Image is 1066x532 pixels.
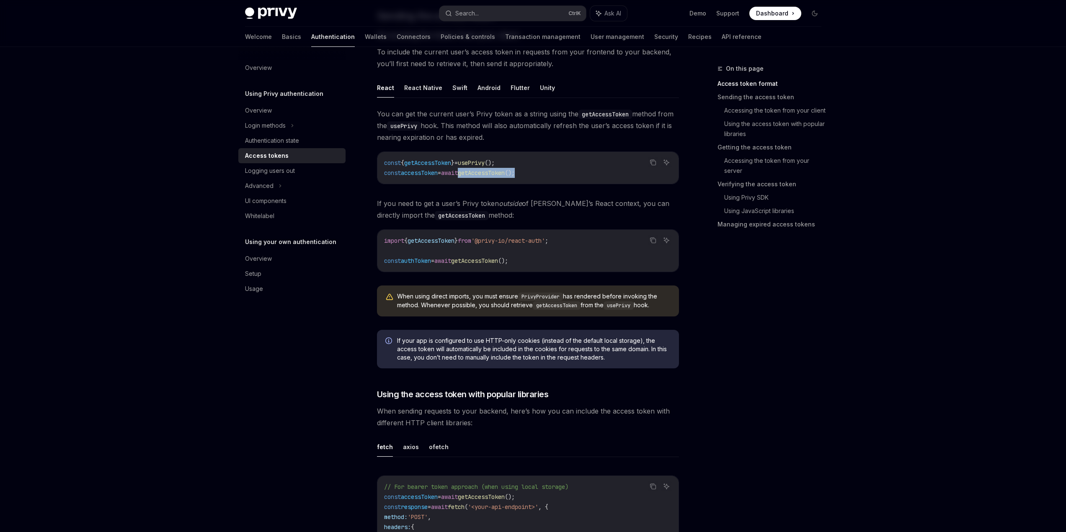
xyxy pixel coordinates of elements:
a: Verifying the access token [718,177,828,191]
span: authToken [401,257,431,265]
div: Usage [245,284,263,294]
span: fetch [448,503,465,511]
a: Policies & controls [441,27,495,47]
span: const [384,169,401,177]
a: Using Privy SDK [724,191,828,204]
span: Using the access token with popular libraries [377,388,549,400]
div: Access tokens [245,151,289,161]
button: Ask AI [590,6,627,21]
a: Connectors [397,27,431,47]
span: await [431,503,448,511]
a: Setup [238,266,346,281]
span: const [384,159,401,167]
span: getAccessToken [408,237,454,244]
a: UI components [238,193,346,208]
code: usePrivy [387,121,421,131]
span: // For bearer token approach (when using local storage) [384,483,568,491]
span: (); [485,159,495,167]
svg: Info [385,337,394,346]
button: Ask AI [661,235,672,246]
span: Ctrl K [568,10,581,17]
button: Copy the contents from the code block [648,157,658,168]
a: Accessing the token from your server [724,154,828,177]
span: method: [384,513,408,521]
a: Managing expired access tokens [718,218,828,231]
span: Ask AI [604,9,621,18]
em: outside [499,199,522,208]
span: const [384,257,401,265]
span: '<your-api-endpoint>' [468,503,538,511]
a: Getting the access token [718,141,828,154]
span: await [434,257,451,265]
a: Overview [238,251,346,266]
a: Security [654,27,678,47]
a: Using JavaScript libraries [724,204,828,218]
div: Overview [245,105,272,116]
span: import [384,237,404,244]
span: } [454,237,458,244]
code: getAccessToken [435,211,488,220]
span: (); [505,493,515,501]
button: Toggle dark mode [808,7,821,20]
span: getAccessToken [458,169,505,177]
code: getAccessToken [578,110,632,119]
span: ; [545,237,548,244]
span: { [411,523,414,531]
button: Flutter [511,78,530,98]
a: Accessing the token from your client [724,104,828,117]
span: , [428,513,431,521]
a: Overview [238,103,346,118]
button: Ask AI [661,481,672,492]
span: const [384,493,401,501]
span: When sending requests to your backend, here’s how you can include the access token with different... [377,405,679,429]
span: headers: [384,523,411,531]
a: Wallets [365,27,387,47]
a: Dashboard [749,7,801,20]
button: Unity [540,78,555,98]
span: Dashboard [756,9,788,18]
div: Advanced [245,181,274,191]
span: 'POST' [408,513,428,521]
div: Whitelabel [245,211,274,221]
button: React [377,78,394,98]
img: dark logo [245,8,297,19]
span: = [438,493,441,501]
span: getAccessToken [451,257,498,265]
h5: Using Privy authentication [245,89,323,99]
div: Login methods [245,121,286,131]
span: await [441,493,458,501]
span: ( [465,503,468,511]
span: accessToken [401,169,438,177]
button: ofetch [429,437,449,457]
span: const [384,503,401,511]
button: Copy the contents from the code block [648,235,658,246]
a: Authentication state [238,133,346,148]
span: getAccessToken [458,493,505,501]
button: axios [403,437,419,457]
span: If you need to get a user’s Privy token of [PERSON_NAME]’s React context, you can directly import... [377,198,679,221]
a: Authentication [311,27,355,47]
button: fetch [377,437,393,457]
span: = [438,169,441,177]
a: Overview [238,60,346,75]
span: { [401,159,404,167]
span: accessToken [401,493,438,501]
svg: Warning [385,293,394,301]
a: Access token format [718,77,828,90]
button: Copy the contents from the code block [648,481,658,492]
span: (); [505,169,515,177]
span: = [431,257,434,265]
span: from [458,237,471,244]
code: usePrivy [604,301,634,310]
div: UI components [245,196,287,206]
div: Logging users out [245,166,295,176]
a: Support [716,9,739,18]
a: User management [591,27,644,47]
button: Swift [452,78,467,98]
a: Recipes [688,27,712,47]
a: API reference [722,27,761,47]
button: Android [478,78,501,98]
button: React Native [404,78,442,98]
span: getAccessToken [404,159,451,167]
span: When using direct imports, you must ensure has rendered before invoking the method. Whenever poss... [397,292,671,310]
